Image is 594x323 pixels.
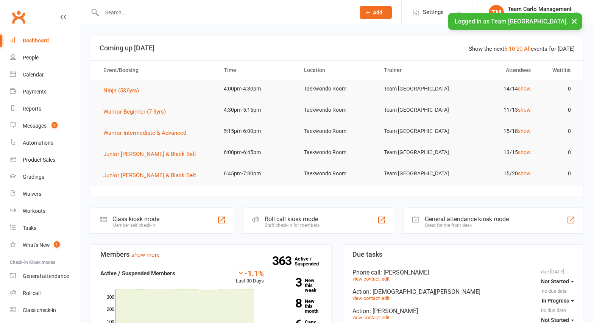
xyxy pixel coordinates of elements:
a: view contact [352,276,380,282]
a: Messages 6 [10,117,80,134]
td: 0 [538,165,578,183]
span: In Progress [542,298,569,304]
a: Workouts [10,203,80,220]
a: Roll call [10,285,80,302]
div: Member self check-in [112,223,159,228]
button: Junior [PERSON_NAME] & Black Belt [103,171,201,180]
div: Calendar [23,72,44,78]
a: Payments [10,83,80,100]
a: show [518,128,531,134]
div: Show the next events for [DATE] [469,44,575,53]
a: show [518,107,531,113]
span: Warrior Beginner (7-9yrs) [103,108,166,115]
button: In Progress [542,294,574,307]
h3: Coming up [DATE] [100,44,575,52]
span: Settings [423,4,444,21]
td: Taekwondo Room [297,101,377,119]
button: Ninja (5&6yrs) [103,86,144,95]
th: Time [217,61,297,80]
span: 6 [51,122,58,128]
td: 5:15pm-6:00pm [217,122,297,140]
span: : [PERSON_NAME] [369,307,418,315]
td: 14/14 [457,80,538,98]
div: Class check-in [23,307,56,313]
div: Dashboard [23,37,49,44]
td: 4:30pm-5:15pm [217,101,297,119]
td: 13/15 [457,144,538,161]
button: × [567,13,581,29]
th: Event/Booking [97,61,217,80]
a: show more [131,251,160,258]
strong: 363 [272,255,295,267]
strong: Active / Suspended Members [100,270,175,277]
td: Taekwondo Room [297,165,377,183]
td: Team [GEOGRAPHIC_DATA] [377,165,457,183]
a: show [518,149,531,155]
a: 8New this month [275,299,322,314]
a: 363Active / Suspended [295,251,328,272]
a: show [518,86,531,92]
td: 4:00pm-4:30pm [217,80,297,98]
a: What's New1 [10,237,80,254]
td: 6:00pm-6:45pm [217,144,297,161]
div: Tasks [23,225,36,231]
a: Dashboard [10,32,80,49]
th: Attendees [457,61,538,80]
div: Team Carlo Management [508,6,573,12]
th: Waitlist [538,61,578,80]
th: Trainer [377,61,457,80]
a: All [524,45,531,52]
div: Gradings [23,174,44,180]
div: Workouts [23,208,45,214]
a: Calendar [10,66,80,83]
td: Team [GEOGRAPHIC_DATA] [377,122,457,140]
div: Messages [23,123,47,129]
button: Add [360,6,392,19]
button: Junior [PERSON_NAME] & Black Belt [103,150,201,159]
div: Payments [23,89,47,95]
a: edit [382,276,390,282]
span: Junior [PERSON_NAME] & Black Belt [103,151,196,158]
td: 0 [538,80,578,98]
div: Product Sales [23,157,55,163]
a: Class kiosk mode [10,302,80,319]
a: Waivers [10,186,80,203]
div: Class kiosk mode [112,215,159,223]
h3: Due tasks [352,251,574,258]
h3: Members [100,251,322,258]
div: Last 30 Days [236,269,264,285]
div: Staff check-in for members [265,223,320,228]
div: What's New [23,242,50,248]
td: Taekwondo Room [297,80,377,98]
span: : [DEMOGRAPHIC_DATA][PERSON_NAME] [369,288,480,295]
td: 0 [538,122,578,140]
div: Roll call [23,290,41,296]
div: Roll call kiosk mode [265,215,320,223]
span: Warrior Intermediate & Advanced [103,130,186,136]
strong: 3 [275,277,302,288]
div: TM [489,5,504,20]
td: 11/13 [457,101,538,119]
span: Add [373,9,382,16]
a: view contact [352,315,380,320]
a: show [518,170,531,176]
td: Team [GEOGRAPHIC_DATA] [377,80,457,98]
span: Not Started [541,278,569,284]
a: Gradings [10,169,80,186]
span: Junior [PERSON_NAME] & Black Belt [103,172,196,179]
button: Not Started [541,275,574,288]
div: Action [352,307,574,315]
span: Ninja (5&6yrs) [103,87,139,94]
span: 1 [54,241,60,248]
a: 3New this week [275,278,322,293]
td: Team [GEOGRAPHIC_DATA] [377,101,457,119]
td: Taekwondo Room [297,144,377,161]
a: edit [382,295,390,301]
input: Search... [100,7,350,18]
span: : [PERSON_NAME] [380,269,429,276]
th: Location [297,61,377,80]
div: Great for the front desk [425,223,509,228]
div: Team [GEOGRAPHIC_DATA] [508,12,573,19]
td: 0 [538,101,578,119]
span: Not Started [541,317,569,323]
